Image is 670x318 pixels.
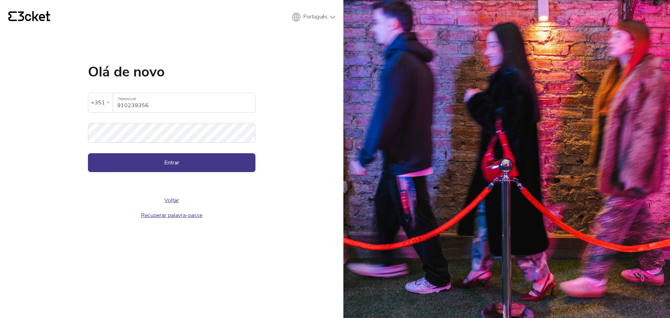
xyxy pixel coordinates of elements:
label: Palavra-passe [88,123,255,135]
g: {' '} [8,12,17,21]
a: Voltar [164,197,179,204]
a: {' '} [8,11,50,23]
div: +351 [91,97,105,108]
h1: Olá de novo [88,65,255,79]
button: Entrar [88,153,255,172]
label: Telemóvel [113,93,255,105]
input: Telemóvel [117,93,255,112]
a: Recuperar palavra-passe [141,212,202,219]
